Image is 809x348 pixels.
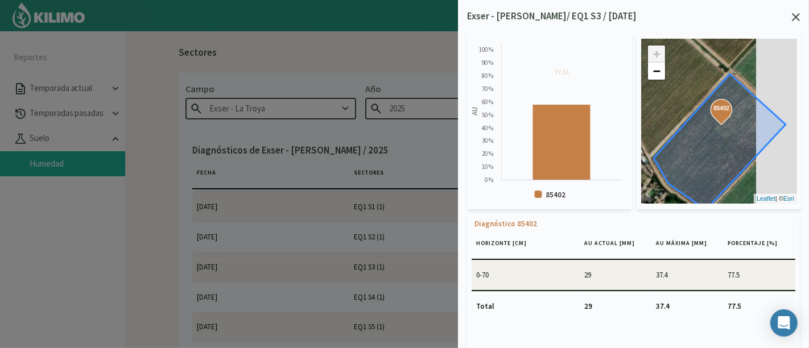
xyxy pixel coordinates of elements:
[754,194,797,204] div: | ©
[724,234,795,259] th: Porcentaje [%]
[724,260,795,290] td: 77.5
[651,260,723,290] td: 37.4
[554,68,569,76] tspan: 77.51
[482,72,493,80] text: 80 %
[482,59,493,67] text: 90 %
[472,260,580,290] td: 0-70
[482,163,493,171] text: 10 %
[470,107,480,115] text: AU
[580,291,651,321] td: 29
[482,136,493,144] text: 30 %
[482,111,493,119] text: 50 %
[580,234,651,259] th: AU actual [mm]
[719,107,726,114] div: 85402
[472,291,580,321] td: Total
[474,218,795,230] p: Diagnóstico 85402
[770,309,798,337] div: Open Intercom Messenger
[651,291,723,321] td: 37.4
[580,260,651,290] td: 29
[783,195,794,202] a: Esri
[467,9,637,24] p: Exser - [PERSON_NAME]/ EQ1 S3 / [DATE]
[546,190,566,200] text: 85402
[648,45,665,63] a: Zoom in
[479,45,493,53] text: 100 %
[472,234,580,259] th: Horizonte [cm]
[482,150,493,158] text: 20 %
[713,104,732,113] strong: 85402
[482,98,493,106] text: 60 %
[482,124,493,132] text: 40 %
[724,291,795,321] td: 77.5
[648,63,665,80] a: Zoom out
[651,234,723,259] th: AU máxima [mm]
[482,85,493,93] text: 70 %
[757,195,775,202] a: Leaflet
[485,176,493,184] text: 0 %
